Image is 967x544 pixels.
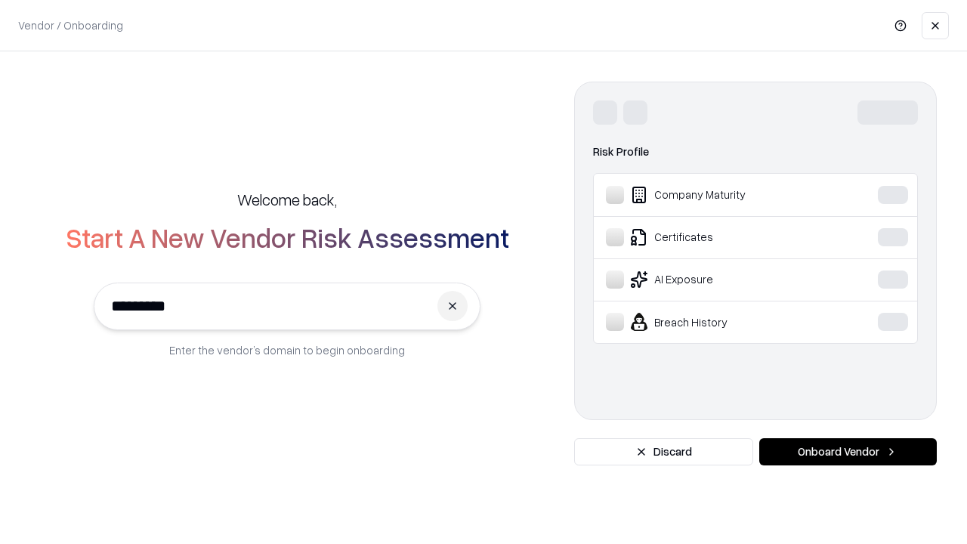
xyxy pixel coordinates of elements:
div: AI Exposure [606,270,832,289]
p: Enter the vendor’s domain to begin onboarding [169,342,405,358]
h5: Welcome back, [237,189,337,210]
button: Onboard Vendor [759,438,937,465]
button: Discard [574,438,753,465]
div: Company Maturity [606,186,832,204]
p: Vendor / Onboarding [18,17,123,33]
div: Breach History [606,313,832,331]
div: Certificates [606,228,832,246]
div: Risk Profile [593,143,918,161]
h2: Start A New Vendor Risk Assessment [66,222,509,252]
